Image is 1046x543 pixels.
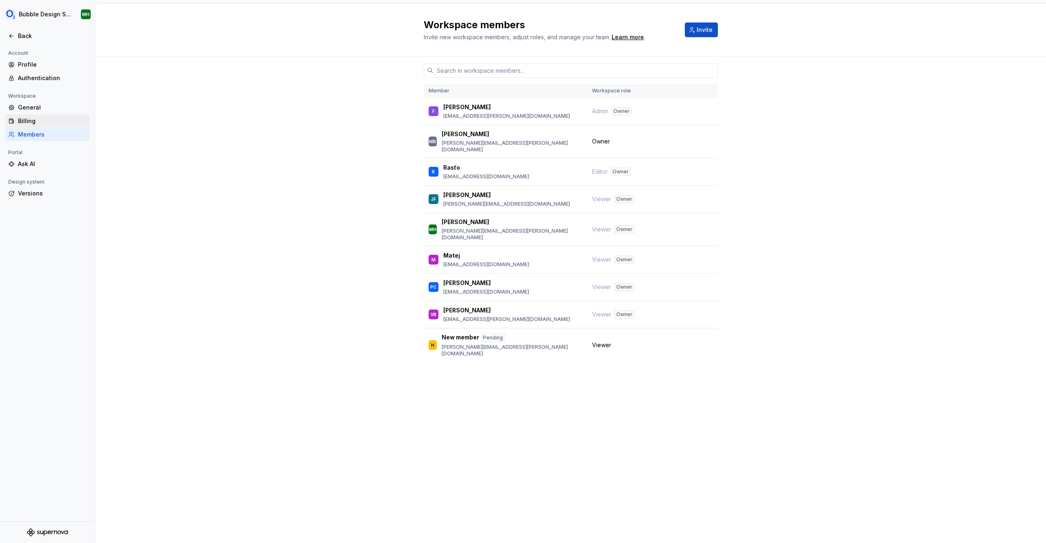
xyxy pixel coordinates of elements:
[592,225,611,233] span: Viewer
[443,173,529,180] p: [EMAIL_ADDRESS][DOMAIN_NAME]
[5,29,90,43] a: Back
[424,18,675,31] h2: Workspace members
[442,218,489,226] p: [PERSON_NAME]
[611,168,630,176] div: Owner
[615,195,634,203] div: Owner
[592,107,608,115] span: Admin
[424,84,587,98] th: Member
[18,74,87,82] div: Authentication
[612,107,631,115] div: Owner
[430,283,436,291] div: PC
[5,58,90,71] a: Profile
[5,187,90,200] a: Versions
[6,9,16,19] img: 1a847f6c-1245-4c66-adf2-ab3a177fc91e.png
[442,228,582,241] p: [PERSON_NAME][EMAIL_ADDRESS][PERSON_NAME][DOMAIN_NAME]
[592,256,611,264] span: Viewer
[5,148,26,157] div: Portal
[18,117,87,125] div: Billing
[443,164,460,172] p: Rasťo
[5,48,31,58] div: Account
[442,140,582,153] p: [PERSON_NAME][EMAIL_ADDRESS][PERSON_NAME][DOMAIN_NAME]
[82,11,89,18] div: MH
[443,279,491,287] p: [PERSON_NAME]
[443,306,491,314] p: [PERSON_NAME]
[442,333,479,342] p: New member
[431,341,434,349] div: H
[429,137,436,146] div: MB
[18,130,87,139] div: Members
[592,341,611,349] span: Viewer
[443,113,570,119] p: [EMAIL_ADDRESS][PERSON_NAME][DOMAIN_NAME]
[18,189,87,197] div: Versions
[443,191,491,199] p: [PERSON_NAME]
[443,103,491,111] p: [PERSON_NAME]
[434,63,718,78] input: Search in workspace members...
[615,283,634,291] div: Owner
[685,22,718,37] button: Invite
[481,333,505,342] div: Pending
[697,26,713,34] span: Invite
[2,5,93,23] button: Bubble Design SystemMH
[592,310,611,319] span: Viewer
[612,33,644,41] a: Learn more
[18,32,87,40] div: Back
[432,107,435,115] div: F
[18,160,87,168] div: Ask AI
[5,177,48,187] div: Design system
[5,157,90,171] a: Ask AI
[587,84,650,98] th: Workspace role
[18,61,87,69] div: Profile
[5,91,39,101] div: Workspace
[19,10,71,18] div: Bubble Design System
[443,201,570,207] p: [PERSON_NAME][EMAIL_ADDRESS][DOMAIN_NAME]
[610,34,645,40] span: .
[431,256,436,264] div: M
[592,195,611,203] span: Viewer
[431,195,436,203] div: JF
[5,114,90,128] a: Billing
[432,168,435,176] div: R
[615,310,634,319] div: Owner
[592,168,608,176] span: Editor
[592,283,611,291] span: Viewer
[592,137,610,146] span: Owner
[18,103,87,112] div: General
[443,289,529,295] p: [EMAIL_ADDRESS][DOMAIN_NAME]
[5,101,90,114] a: General
[424,34,610,40] span: Invite new workspace members, adjust roles, and manage your team.
[615,256,634,264] div: Owner
[5,128,90,141] a: Members
[431,310,436,319] div: VB
[27,528,68,536] svg: Supernova Logo
[443,251,460,260] p: Matej
[442,130,489,138] p: [PERSON_NAME]
[615,225,634,233] div: Owner
[442,344,582,357] p: [PERSON_NAME][EMAIL_ADDRESS][PERSON_NAME][DOMAIN_NAME]
[443,261,529,268] p: [EMAIL_ADDRESS][DOMAIN_NAME]
[5,72,90,85] a: Authentication
[443,316,570,323] p: [EMAIL_ADDRESS][PERSON_NAME][DOMAIN_NAME]
[429,225,436,233] div: MH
